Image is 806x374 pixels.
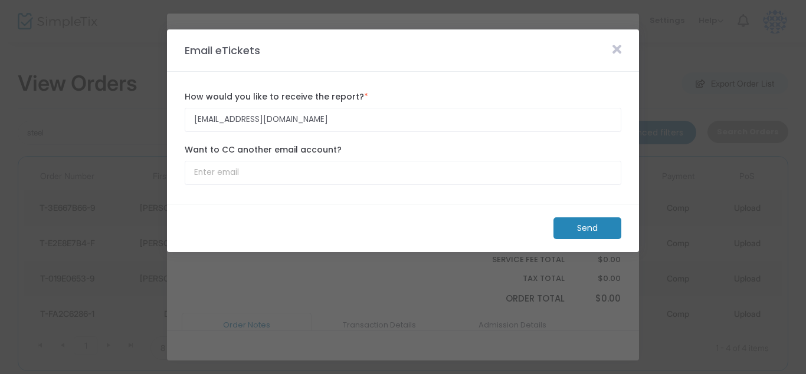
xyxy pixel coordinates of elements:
[185,108,621,132] input: Enter email
[553,217,621,239] m-button: Send
[185,91,621,103] label: How would you like to receive the report?
[179,42,266,58] m-panel-title: Email eTickets
[167,29,639,72] m-panel-header: Email eTickets
[185,161,621,185] input: Enter email
[185,144,621,156] label: Want to CC another email account?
